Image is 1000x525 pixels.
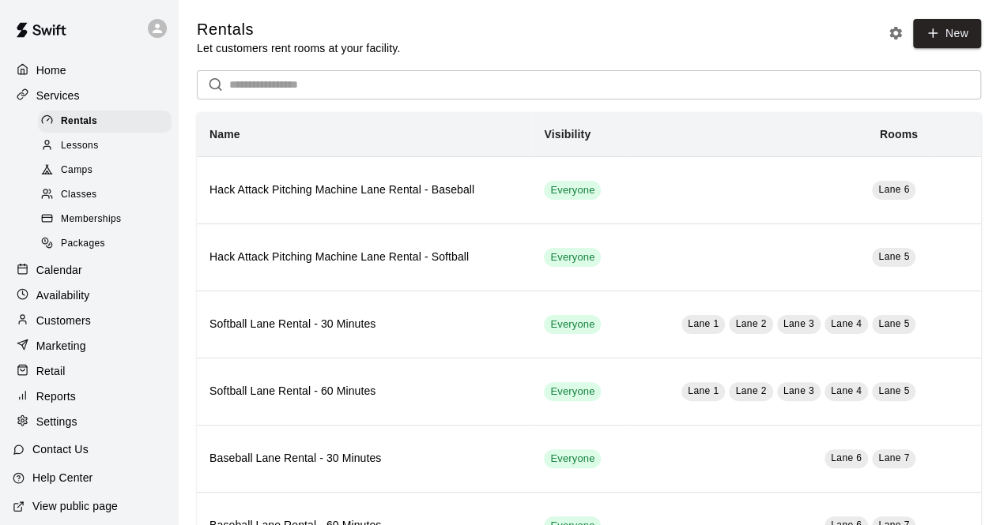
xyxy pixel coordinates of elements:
div: Rentals [38,111,172,133]
div: This service is visible to all of your customers [544,248,601,267]
div: This service is visible to all of your customers [544,181,601,200]
p: Customers [36,313,91,328]
a: Retail [13,359,165,383]
div: Classes [38,184,172,206]
span: Lane 2 [735,318,766,329]
h6: Softball Lane Rental - 30 Minutes [209,316,519,333]
button: Rental settings [884,21,908,45]
p: Contact Us [32,441,89,457]
a: Packages [38,232,178,257]
a: Classes [38,183,178,208]
a: Customers [13,309,165,332]
a: Settings [13,410,165,433]
a: Services [13,84,165,107]
p: View public page [32,498,118,514]
div: Camps [38,159,172,182]
a: Reports [13,384,165,408]
a: Availability [13,283,165,307]
span: Lane 5 [878,251,909,262]
b: Name [209,128,240,141]
a: Rentals [38,109,178,133]
span: Everyone [544,183,601,198]
span: Lessons [61,138,99,154]
p: Let customers rent rooms at your facility. [197,40,400,56]
div: This service is visible to all of your customers [544,382,601,401]
p: Services [36,88,80,103]
h6: Hack Attack Pitching Machine Lane Rental - Softball [209,249,519,266]
p: Marketing [36,338,86,354]
span: Lane 4 [831,385,862,396]
span: Packages [61,236,105,252]
span: Lane 6 [878,184,909,195]
div: Memberships [38,208,172,231]
b: Rooms [880,128,918,141]
span: Lane 5 [878,318,909,329]
p: Retail [36,363,66,379]
span: Lane 3 [783,318,814,329]
a: Lessons [38,133,178,158]
div: Packages [38,233,172,255]
span: Everyone [544,452,601,467]
h6: Baseball Lane Rental - 30 Minutes [209,450,519,467]
p: Settings [36,414,77,429]
p: Availability [36,287,90,303]
span: Everyone [544,317,601,332]
a: Home [13,58,165,82]
span: Lane 7 [878,452,909,463]
div: This service is visible to all of your customers [544,315,601,334]
a: New [913,19,981,48]
b: Visibility [544,128,591,141]
span: Rentals [61,114,97,129]
span: Lane 1 [688,318,719,329]
div: Lessons [38,135,172,157]
a: Memberships [38,208,178,232]
span: Camps [61,163,92,178]
p: Calendar [36,262,82,278]
div: This service is visible to all of your customers [544,449,601,468]
h6: Hack Attack Pitching Machine Lane Rental - Baseball [209,182,519,199]
span: Everyone [544,250,601,265]
span: Lane 5 [878,385,909,396]
h6: Softball Lane Rental - 60 Minutes [209,383,519,400]
a: Marketing [13,334,165,358]
a: Calendar [13,258,165,282]
span: Lane 4 [831,318,862,329]
span: Lane 2 [735,385,766,396]
span: Lane 3 [783,385,814,396]
span: Lane 6 [831,452,862,463]
p: Help Center [32,470,92,486]
p: Home [36,62,66,78]
span: Memberships [61,212,121,227]
span: Lane 1 [688,385,719,396]
a: Camps [38,159,178,183]
span: Classes [61,187,96,203]
span: Everyone [544,384,601,399]
p: Reports [36,388,76,404]
h5: Rentals [197,19,400,40]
